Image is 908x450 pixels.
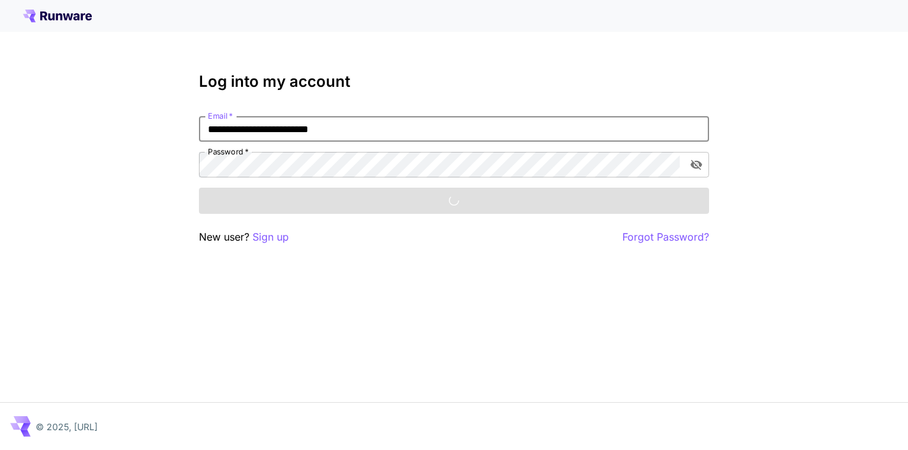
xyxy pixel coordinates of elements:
[685,153,708,176] button: toggle password visibility
[622,229,709,245] button: Forgot Password?
[199,73,709,91] h3: Log into my account
[253,229,289,245] button: Sign up
[208,146,249,157] label: Password
[36,420,98,433] p: © 2025, [URL]
[199,229,289,245] p: New user?
[208,110,233,121] label: Email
